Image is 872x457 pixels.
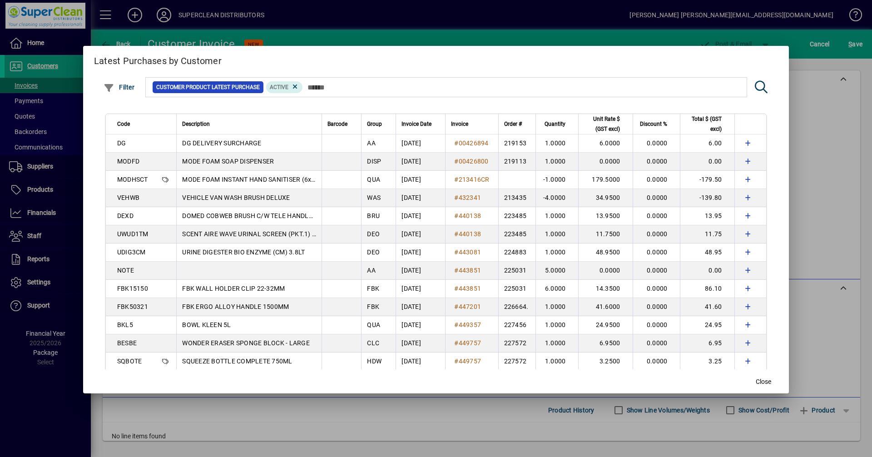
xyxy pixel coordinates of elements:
[535,316,579,334] td: 1.0000
[367,267,376,274] span: AA
[680,316,734,334] td: 24.95
[117,248,146,256] span: UDIG3CM
[578,225,633,243] td: 11.7500
[367,303,379,310] span: FBK
[498,207,535,225] td: 223485
[451,247,484,257] a: #443081
[396,134,445,153] td: [DATE]
[459,139,489,147] span: 00426894
[451,119,492,129] div: Invoice
[680,134,734,153] td: 6.00
[459,285,481,292] span: 443851
[117,119,130,129] span: Code
[541,119,574,129] div: Quantity
[545,119,565,129] span: Quantity
[498,134,535,153] td: 219153
[498,225,535,243] td: 223485
[535,225,579,243] td: 1.0000
[396,153,445,171] td: [DATE]
[459,212,481,219] span: 440138
[749,373,778,390] button: Close
[454,358,458,365] span: #
[182,230,336,238] span: SCENT AIRE WAVE URINAL SCREEN (PKT.1) MANGO
[633,153,680,171] td: 0.0000
[459,248,481,256] span: 443081
[680,207,734,225] td: 13.95
[498,153,535,171] td: 219113
[182,119,210,129] span: Description
[117,321,133,328] span: BKL5
[182,303,289,310] span: FBK ERGO ALLOY HANDLE 1500MM
[639,119,675,129] div: Discount %
[396,225,445,243] td: [DATE]
[535,207,579,225] td: 1.0000
[640,119,667,129] span: Discount %
[396,298,445,316] td: [DATE]
[117,119,171,129] div: Code
[451,119,468,129] span: Invoice
[117,285,148,292] span: FBK15150
[182,139,261,147] span: DG DELIVERY SURCHARGE
[182,194,290,201] span: VEHICLE VAN WASH BRUSH DELUXE
[451,356,484,366] a: #449757
[680,153,734,171] td: 0.00
[367,285,379,292] span: FBK
[535,280,579,298] td: 6.0000
[454,285,458,292] span: #
[535,171,579,189] td: -1.0000
[680,353,734,371] td: 3.25
[578,189,633,207] td: 34.9500
[454,212,458,219] span: #
[367,194,381,201] span: WAS
[498,262,535,280] td: 225031
[454,321,458,328] span: #
[756,377,771,387] span: Close
[117,303,148,310] span: FBK50321
[451,174,492,184] a: #213416CR
[578,334,633,353] td: 6.9500
[633,134,680,153] td: 0.0000
[498,243,535,262] td: 224883
[156,83,260,92] span: Customer Product Latest Purchase
[327,119,347,129] span: Barcode
[680,243,734,262] td: 48.95
[367,339,379,347] span: CLC
[633,334,680,353] td: 0.0000
[454,248,458,256] span: #
[182,358,292,365] span: SQUEEZE BOTTLE COMPLETE 750ML
[504,119,522,129] span: Order #
[459,194,481,201] span: 432341
[396,280,445,298] td: [DATE]
[498,334,535,353] td: 227572
[117,158,139,165] span: MODFD
[396,171,445,189] td: [DATE]
[498,353,535,371] td: 227572
[584,114,628,134] div: Unit Rate $ (GST excl)
[578,298,633,316] td: 41.6000
[454,230,458,238] span: #
[451,338,484,348] a: #449757
[451,265,484,275] a: #443851
[535,353,579,371] td: 1.0000
[578,262,633,280] td: 0.0000
[451,302,484,312] a: #447201
[578,353,633,371] td: 3.2500
[104,84,135,91] span: Filter
[686,114,722,134] span: Total $ (GST excl)
[498,298,535,316] td: 226664.
[454,158,458,165] span: #
[117,176,148,183] span: MODHSCT
[367,176,380,183] span: QUA
[182,158,274,165] span: MODE FOAM SOAP DISPENSER
[270,84,288,90] span: Active
[182,176,321,183] span: MODE FOAM INSTANT HAND SANITISER (6x1L)
[182,212,329,219] span: DOMED COBWEB BRUSH C/W TELE HANDLE 1.5M
[578,134,633,153] td: 6.0000
[117,267,134,274] span: NOTE
[117,139,126,147] span: DG
[459,267,481,274] span: 443851
[633,280,680,298] td: 0.0000
[451,229,484,239] a: #440138
[454,267,458,274] span: #
[367,119,382,129] span: Group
